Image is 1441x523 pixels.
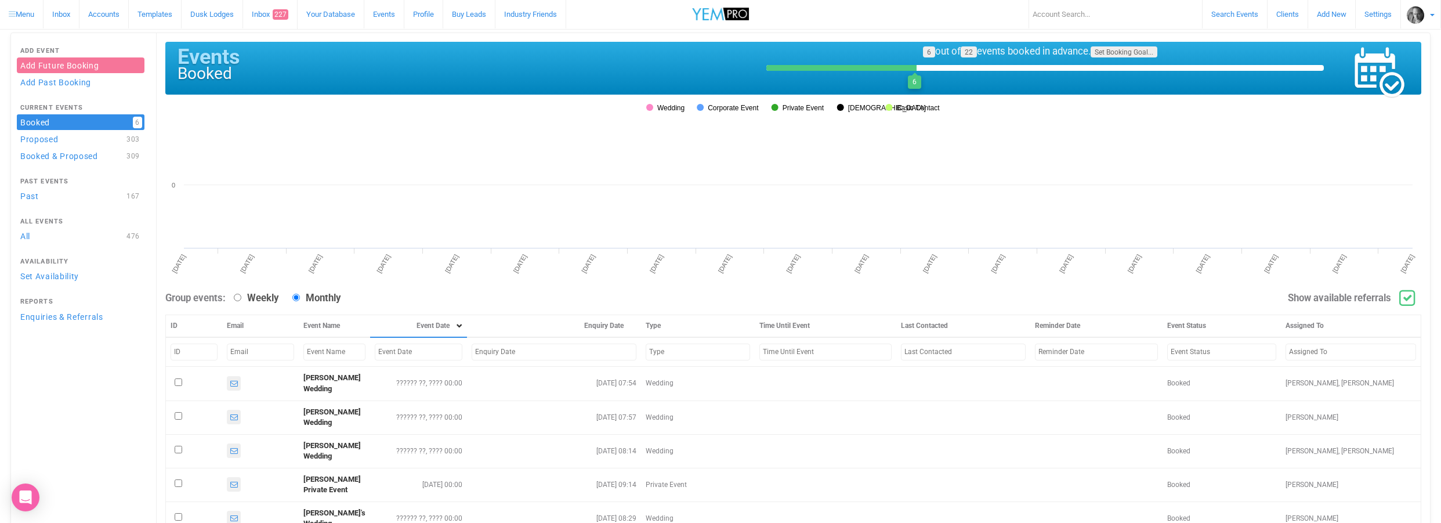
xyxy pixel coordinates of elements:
[853,253,870,274] tspan: [DATE]
[234,294,241,301] input: Weekly
[20,218,141,225] h4: All Events
[165,292,226,304] strong: Group events:
[375,344,462,360] input: Filter by Event Date
[292,294,300,301] input: Monthly
[178,65,747,83] h1: Booked
[227,344,294,360] input: Filter by Email
[370,367,466,401] td: ?????? ??, ???? 00:00
[1058,253,1074,274] tspan: [DATE]
[1281,315,1421,338] th: Assigned To
[649,253,665,274] tspan: [DATE]
[1288,292,1391,304] strong: Show available referrals
[273,9,288,20] span: 227
[166,315,223,338] th: ID
[1163,434,1281,468] td: Booked
[17,131,144,147] a: Proposed303
[467,434,642,468] td: [DATE] 08:14
[20,178,141,185] h4: Past Events
[239,253,255,274] tspan: [DATE]
[961,46,977,57] a: 22
[303,441,361,461] a: [PERSON_NAME] Wedding
[1353,46,1405,98] img: events_calendar-47d57c581de8ae7e0d62452d7a588d7d83c6c9437aa29a14e0e0b6a065d91899.png
[783,104,824,112] tspan: Private Event
[512,253,528,274] tspan: [DATE]
[17,74,144,90] a: Add Past Booking
[20,258,141,265] h4: Availability
[901,344,1026,360] input: Filter by Last Contacted
[171,253,187,274] tspan: [DATE]
[641,401,755,434] td: Wedding
[124,230,142,242] span: 476
[1167,344,1276,360] input: Filter by Event Status
[12,484,39,511] div: Open Intercom Messenger
[17,228,144,244] a: All476
[990,253,1006,274] tspan: [DATE]
[299,315,370,338] th: Event Name
[896,315,1030,338] th: Last Contacted
[228,291,278,305] label: Weekly
[641,367,755,401] td: Wedding
[923,46,935,57] a: 6
[1281,367,1421,401] td: [PERSON_NAME], [PERSON_NAME]
[17,268,144,284] a: Set Availability
[375,253,392,274] tspan: [DATE]
[124,150,142,162] span: 309
[472,344,637,360] input: Filter by Enquiry Date
[1399,253,1415,274] tspan: [DATE]
[1163,401,1281,434] td: Booked
[1127,253,1143,274] tspan: [DATE]
[17,57,144,73] a: Add Future Booking
[755,315,896,338] th: Time Until Event
[307,253,324,274] tspan: [DATE]
[133,117,142,128] span: 6
[641,468,755,502] td: Private Event
[20,298,141,305] h4: Reports
[908,75,921,89] div: 6
[1263,253,1279,274] tspan: [DATE]
[641,434,755,468] td: Wedding
[303,344,365,360] input: Filter by Event Name
[708,104,759,112] tspan: Corporate Event
[370,315,466,338] th: Event Date
[641,315,755,338] th: Type
[20,48,141,55] h4: Add Event
[922,253,938,274] tspan: [DATE]
[646,344,750,360] input: Filter by Type
[1163,367,1281,401] td: Booked
[1331,253,1348,274] tspan: [DATE]
[124,134,142,145] span: 303
[657,104,685,112] tspan: Wedding
[222,315,299,338] th: Email
[467,315,642,338] th: Enquiry Date
[759,344,892,360] input: Filter by Time Until Event
[287,291,341,305] label: Monthly
[178,46,747,69] h1: Events
[848,104,926,112] tspan: [DEMOGRAPHIC_DATA]
[303,475,361,495] a: [PERSON_NAME] Private Event
[1407,6,1424,24] img: open-uri20201103-4-gj8l2i
[1276,10,1299,19] span: Clients
[303,373,361,393] a: [PERSON_NAME] Wedding
[17,148,144,164] a: Booked & Proposed309
[1281,468,1421,502] td: [PERSON_NAME]
[717,253,733,274] tspan: [DATE]
[467,401,642,434] td: [DATE] 07:57
[370,434,466,468] td: ?????? ??, ???? 00:00
[1281,401,1421,434] td: [PERSON_NAME]
[467,468,642,502] td: [DATE] 09:14
[1286,344,1416,360] input: Filter by Assigned To
[444,253,460,274] tspan: [DATE]
[1035,344,1158,360] input: Filter by Reminder Date
[17,188,144,204] a: Past167
[467,367,642,401] td: [DATE] 07:54
[766,45,1314,59] div: out of events booked in advance.
[580,253,596,274] tspan: [DATE]
[1030,315,1163,338] th: Reminder Date
[172,182,175,189] tspan: 0
[303,407,361,427] a: [PERSON_NAME] Wedding
[124,190,142,202] span: 167
[1163,315,1281,338] th: Event Status
[1163,468,1281,502] td: Booked
[17,309,144,324] a: Enquiries & Referrals
[1211,10,1258,19] span: Search Events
